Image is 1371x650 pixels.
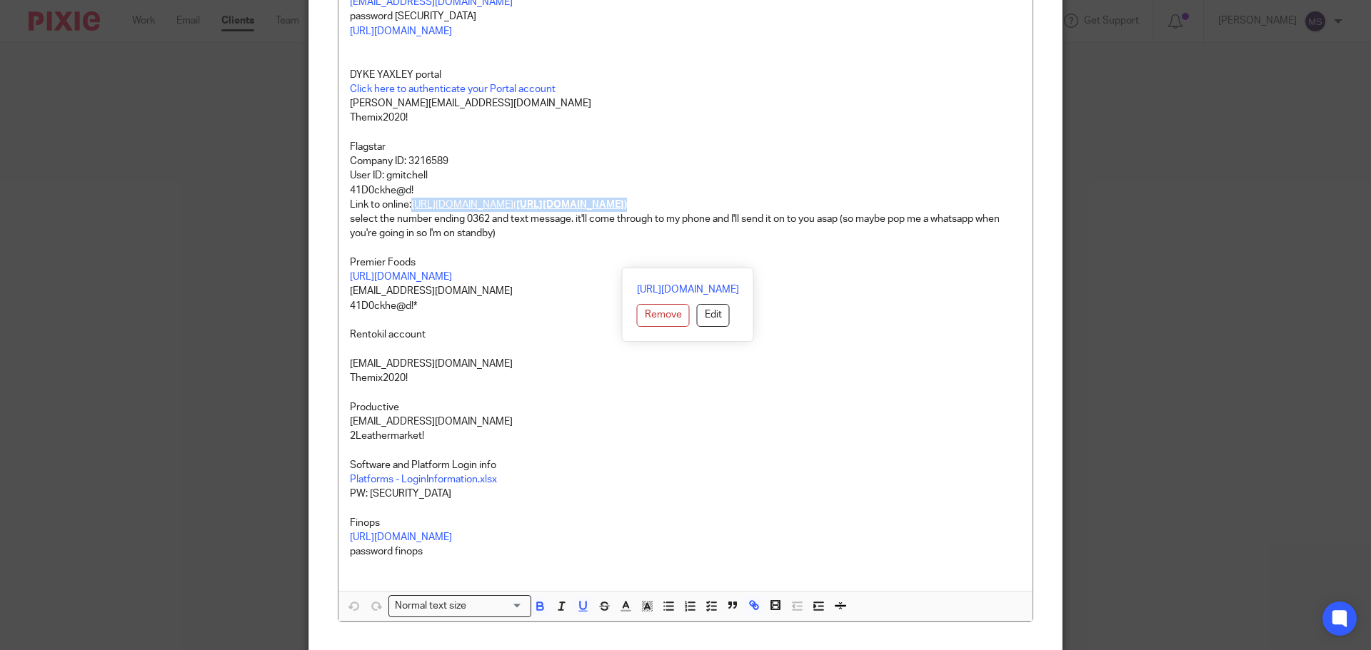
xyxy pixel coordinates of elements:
[350,487,1021,501] p: PW: [SECURITY_DATA]
[350,400,1021,444] p: Productive [EMAIL_ADDRESS][DOMAIN_NAME] 2Leathermarket!
[350,284,1021,298] p: [EMAIL_ADDRESS][DOMAIN_NAME]
[513,200,516,210] u: (
[637,283,739,297] a: [URL][DOMAIN_NAME]
[471,599,523,614] input: Search for option
[350,299,1021,313] p: 41D0ckhe@d!*
[350,9,1021,24] p: password [SECURITY_DATA]
[350,532,452,542] a: [URL][DOMAIN_NAME]
[350,474,426,484] a: Platforms - Login
[350,212,1021,241] p: select the number ending 0362 and text message. it'll come through to my phone and I'll send it o...
[350,154,1021,168] p: Company ID: 3216589
[350,168,1021,183] p: User ID: gmitchell
[350,140,1021,154] p: Flagstar
[350,68,1021,82] p: DYKE YAXLEY portal
[350,516,1021,530] p: Finops
[350,84,556,94] a: Click here to authenticate your Portal account
[426,474,497,484] a: Information.xlsx
[350,544,1021,559] p: password finops
[350,458,1021,472] p: Software and Platform Login info
[350,111,1021,125] p: Themix2020!
[350,371,1021,385] p: Themix2020!
[411,200,513,210] a: [URL][DOMAIN_NAME]
[392,599,470,614] span: Normal text size
[350,272,452,282] a: [URL][DOMAIN_NAME]
[350,26,452,36] a: [URL][DOMAIN_NAME]
[350,198,1021,212] p: Link to online:
[516,200,624,210] a: [URL][DOMAIN_NAME]
[350,183,1021,198] p: 41D0ckhe@d!
[350,96,1021,111] p: [PERSON_NAME][EMAIL_ADDRESS][DOMAIN_NAME]
[697,304,730,327] button: Edit
[350,327,1021,342] p: Rentokil account
[637,304,690,327] button: Remove
[350,255,1021,270] p: Premier Foods
[350,357,1021,371] p: [EMAIL_ADDRESS][DOMAIN_NAME]
[624,200,627,210] u: )
[388,595,531,617] div: Search for option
